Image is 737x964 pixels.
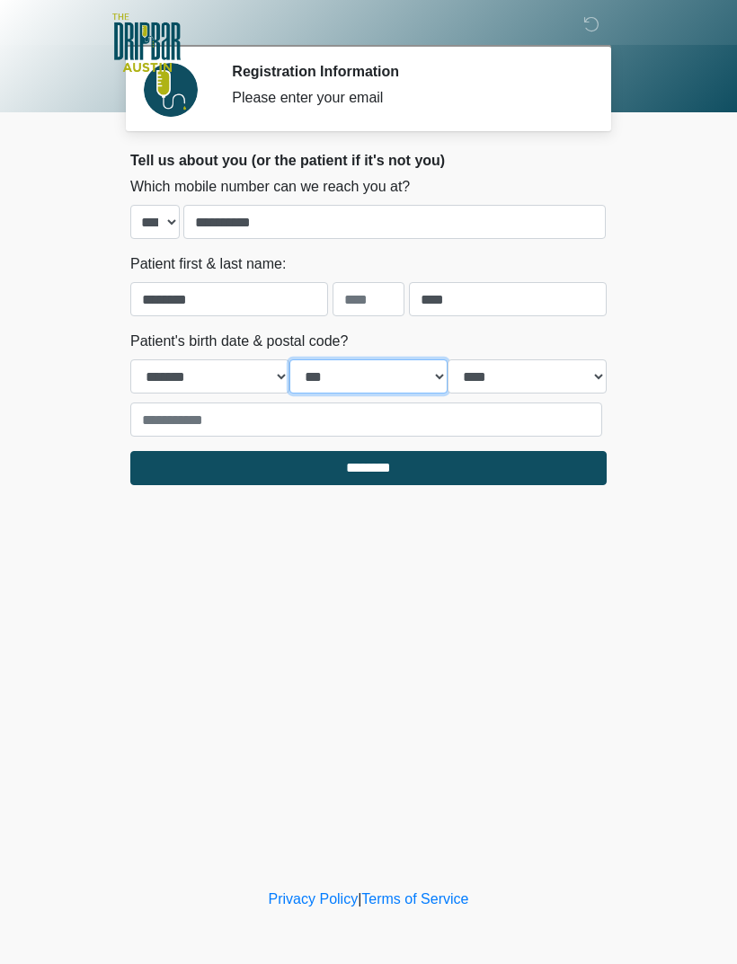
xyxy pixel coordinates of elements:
[144,63,198,117] img: Agent Avatar
[269,891,359,907] a: Privacy Policy
[361,891,468,907] a: Terms of Service
[232,87,580,109] div: Please enter your email
[358,891,361,907] a: |
[130,331,348,352] label: Patient's birth date & postal code?
[112,13,181,72] img: The DRIPBaR - Austin The Domain Logo
[130,176,410,198] label: Which mobile number can we reach you at?
[130,253,286,275] label: Patient first & last name:
[130,152,607,169] h2: Tell us about you (or the patient if it's not you)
